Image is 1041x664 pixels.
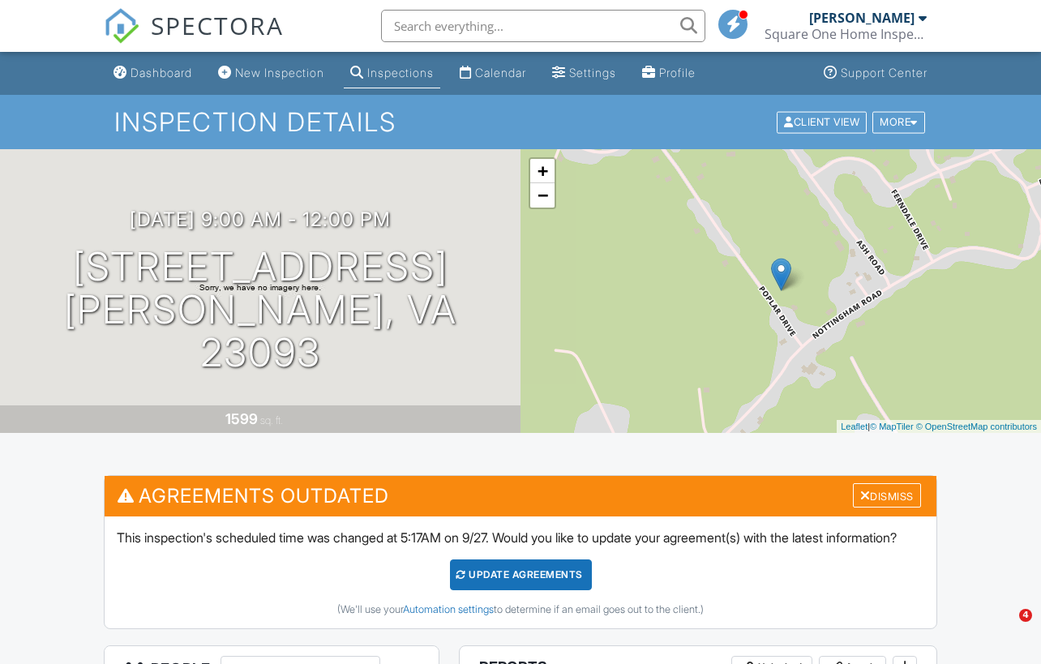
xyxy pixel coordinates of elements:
[131,66,192,79] div: Dashboard
[530,183,555,208] a: Zoom out
[151,8,284,42] span: SPECTORA
[530,159,555,183] a: Zoom in
[546,58,623,88] a: Settings
[809,10,915,26] div: [PERSON_NAME]
[841,422,867,431] a: Leaflet
[1019,609,1032,622] span: 4
[765,26,927,42] div: Square One Home Inspections
[659,66,696,79] div: Profile
[212,58,331,88] a: New Inspection
[777,111,867,133] div: Client View
[114,108,927,136] h1: Inspection Details
[636,58,702,88] a: Company Profile
[453,58,533,88] a: Calendar
[916,422,1037,431] a: © OpenStreetMap contributors
[225,410,258,427] div: 1599
[117,603,923,616] div: (We'll use your to determine if an email goes out to the client.)
[104,22,284,56] a: SPECTORA
[475,66,526,79] div: Calendar
[235,66,324,79] div: New Inspection
[837,420,1041,434] div: |
[986,609,1025,648] iframe: Intercom live chat
[872,111,925,133] div: More
[105,476,936,516] h3: Agreements Outdated
[344,58,440,88] a: Inspections
[450,559,592,590] div: Update Agreements
[841,66,927,79] div: Support Center
[569,66,616,79] div: Settings
[105,516,936,628] div: This inspection's scheduled time was changed at 5:17AM on 9/27. Would you like to update your agr...
[367,66,434,79] div: Inspections
[260,414,283,426] span: sq. ft.
[403,603,494,615] a: Automation settings
[130,208,391,230] h3: [DATE] 9:00 am - 12:00 pm
[870,422,914,431] a: © MapTiler
[775,115,871,127] a: Client View
[104,8,139,44] img: The Best Home Inspection Software - Spectora
[381,10,705,42] input: Search everything...
[817,58,934,88] a: Support Center
[26,246,495,374] h1: [STREET_ADDRESS] [PERSON_NAME], VA 23093
[107,58,199,88] a: Dashboard
[853,483,921,508] div: Dismiss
